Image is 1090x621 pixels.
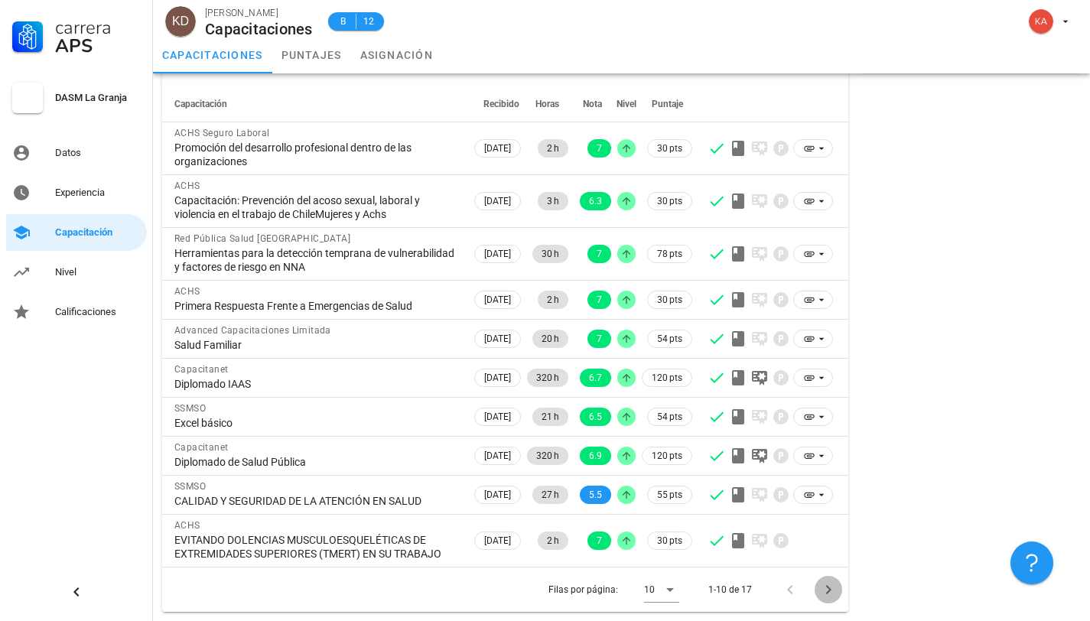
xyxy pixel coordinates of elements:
span: [DATE] [484,486,511,503]
span: 6.3 [589,192,602,210]
a: asignación [351,37,443,73]
span: KD [172,6,189,37]
div: Carrera [55,18,141,37]
div: Herramientas para la detección temprana de vulnerabilidad y factores de riesgo en NNA [174,246,459,274]
span: [DATE] [484,291,511,308]
span: 7 [597,532,602,550]
span: 6.5 [589,408,602,426]
span: [DATE] [484,140,511,157]
div: Capacitación: Prevención del acoso sexual, laboral y violencia en el trabajo de ChileMujeres y Achs [174,193,459,221]
span: 30 pts [657,141,682,156]
div: Datos [55,147,141,159]
th: Capacitación [162,86,471,122]
div: Capacitaciones [205,21,313,37]
span: 7 [597,139,602,158]
div: Calificaciones [55,306,141,318]
div: 10Filas por página: [644,577,679,602]
div: 10 [644,583,655,597]
span: SSMSO [174,403,206,414]
a: Capacitación [6,214,147,251]
span: 7 [597,245,602,263]
div: Diplomado IAAS [174,377,459,391]
th: Recibido [471,86,524,122]
span: Capacitación [174,99,227,109]
span: Nivel [617,99,636,109]
span: [DATE] [484,330,511,347]
div: EVITANDO DOLENCIAS MUSCULOESQUELÉTICAS DE EXTREMIDADES SUPERIORES (TMERT) EN SU TRABAJO [174,533,459,561]
a: puntajes [272,37,351,73]
span: [DATE] [484,245,511,262]
span: Capacitanet [174,442,228,453]
span: 27 h [542,486,559,504]
div: Primera Respuesta Frente a Emergencias de Salud [174,299,459,313]
span: Nota [583,99,602,109]
span: 2 h [547,139,559,158]
span: [DATE] [484,532,511,549]
span: 120 pts [652,448,682,463]
span: 320 h [536,447,559,465]
span: 30 pts [657,292,682,307]
th: Puntaje [639,86,695,122]
a: Experiencia [6,174,147,211]
a: capacitaciones [153,37,272,73]
a: Datos [6,135,147,171]
span: 30 pts [657,193,682,209]
div: Filas por página: [548,567,679,612]
div: 1-10 de 17 [708,583,752,597]
div: avatar [1029,9,1053,34]
span: 7 [597,330,602,348]
div: [PERSON_NAME] [205,5,313,21]
div: APS [55,37,141,55]
div: Nivel [55,266,141,278]
span: 5.5 [589,486,602,504]
span: 2 h [547,291,559,309]
div: CALIDAD Y SEGURIDAD DE LA ATENCIÓN EN SALUD [174,494,459,508]
span: 3 h [547,192,559,210]
div: Salud Familiar [174,338,459,352]
span: [DATE] [484,193,511,210]
span: 20 h [542,330,559,348]
span: 12 [363,14,375,29]
th: Nivel [614,86,639,122]
div: Excel básico [174,416,459,430]
span: 30 pts [657,533,682,548]
span: SSMSO [174,481,206,492]
div: avatar [165,6,196,37]
div: Diplomado de Salud Pública [174,455,459,469]
span: 2 h [547,532,559,550]
span: Advanced Capacitaciones Limitada [174,325,331,336]
span: ACHS [174,286,200,297]
span: 21 h [542,408,559,426]
span: 6.9 [589,447,602,465]
span: [DATE] [484,408,511,425]
div: Promoción del desarrollo profesional dentro de las organizaciones [174,141,459,168]
div: DASM La Granja [55,92,141,104]
div: Experiencia [55,187,141,199]
span: Capacitanet [174,364,228,375]
span: 6.7 [589,369,602,387]
th: Horas [524,86,571,122]
span: 30 h [542,245,559,263]
a: Nivel [6,254,147,291]
a: Calificaciones [6,294,147,330]
span: Horas [535,99,559,109]
button: Página siguiente [815,576,842,603]
span: Red Pública Salud [GEOGRAPHIC_DATA] [174,233,350,244]
span: ACHS Seguro Laboral [174,128,270,138]
span: 55 pts [657,487,682,502]
span: ACHS [174,180,200,191]
div: Capacitación [55,226,141,239]
span: 54 pts [657,409,682,424]
span: 7 [597,291,602,309]
span: Recibido [483,99,519,109]
span: Puntaje [652,99,683,109]
span: [DATE] [484,369,511,386]
span: 54 pts [657,331,682,346]
span: ACHS [174,520,200,531]
span: 120 pts [652,370,682,385]
th: Nota [571,86,614,122]
span: 78 pts [657,246,682,262]
span: 320 h [536,369,559,387]
span: [DATE] [484,447,511,464]
span: B [337,14,350,29]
